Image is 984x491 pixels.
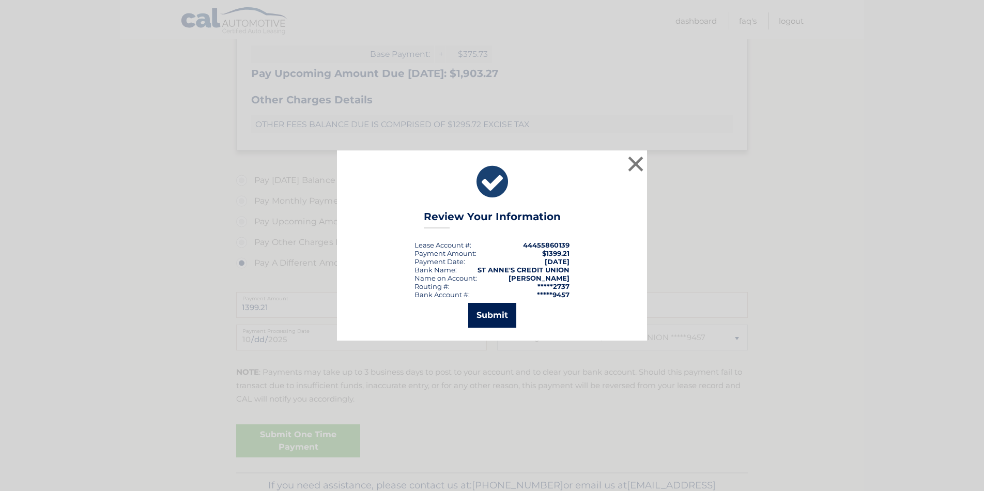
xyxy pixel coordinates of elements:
[509,274,570,282] strong: [PERSON_NAME]
[478,266,570,274] strong: ST ANNE'S CREDIT UNION
[414,282,450,290] div: Routing #:
[414,257,464,266] span: Payment Date
[414,290,470,299] div: Bank Account #:
[414,257,465,266] div: :
[414,274,477,282] div: Name on Account:
[414,249,476,257] div: Payment Amount:
[414,241,471,249] div: Lease Account #:
[523,241,570,249] strong: 44455860139
[545,257,570,266] span: [DATE]
[625,154,646,174] button: ×
[414,266,457,274] div: Bank Name:
[542,249,570,257] span: $1399.21
[424,210,561,228] h3: Review Your Information
[468,303,516,328] button: Submit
